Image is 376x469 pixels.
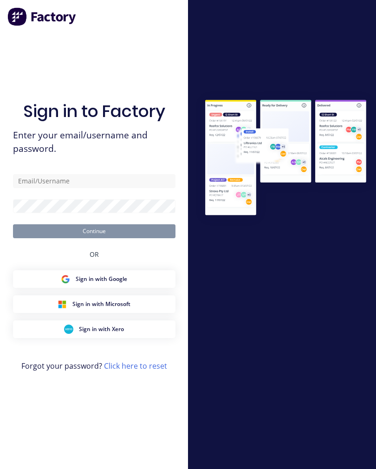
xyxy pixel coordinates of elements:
img: Xero Sign in [64,325,73,334]
span: Sign in with Microsoft [72,300,130,308]
span: Forgot your password? [21,360,167,371]
a: Click here to reset [104,361,167,371]
h1: Sign in to Factory [23,101,165,121]
img: Microsoft Sign in [58,300,67,309]
img: Sign in [195,91,376,226]
div: OR [90,238,99,270]
span: Sign in with Xero [79,325,124,333]
button: Continue [13,224,175,238]
button: Xero Sign inSign in with Xero [13,320,175,338]
input: Email/Username [13,174,175,188]
span: Enter your email/username and password. [13,129,175,156]
button: Microsoft Sign inSign in with Microsoft [13,295,175,313]
button: Google Sign inSign in with Google [13,270,175,288]
img: Factory [7,7,77,26]
span: Sign in with Google [76,275,127,283]
img: Google Sign in [61,274,70,284]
